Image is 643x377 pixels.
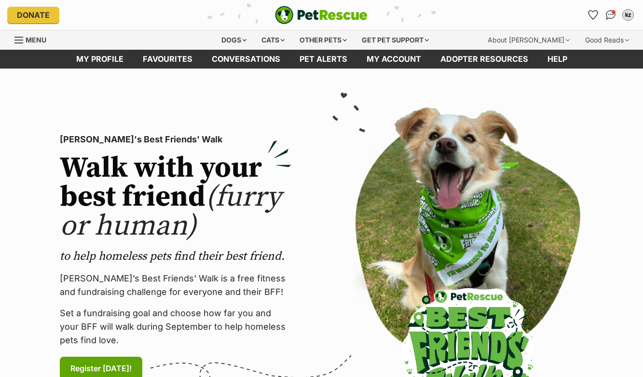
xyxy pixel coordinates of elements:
img: chat-41dd97257d64d25036548639549fe6c8038ab92f7586957e7f3b1b290dea8141.svg [606,10,616,20]
p: to help homeless pets find their best friend. [60,249,291,264]
div: Other pets [293,30,354,50]
a: My account [357,50,431,69]
button: My account [620,7,636,23]
a: Menu [14,30,53,48]
a: Conversations [603,7,618,23]
img: logo-e224e6f780fb5917bec1dbf3a21bbac754714ae5b6737aabdf751b685950b380.svg [275,6,368,24]
h2: Walk with your best friend [60,154,291,241]
span: (furry or human) [60,179,281,244]
a: PetRescue [275,6,368,24]
p: [PERSON_NAME]'s Best Friends' Walk [60,133,291,146]
a: Help [538,50,577,69]
div: Dogs [215,30,253,50]
div: Get pet support [355,30,436,50]
span: Menu [26,36,46,44]
a: Adopter resources [431,50,538,69]
div: About [PERSON_NAME] [481,30,576,50]
a: Favourites [133,50,202,69]
p: Set a fundraising goal and choose how far you and your BFF will walk during September to help hom... [60,307,291,347]
p: [PERSON_NAME]’s Best Friends' Walk is a free fitness and fundraising challenge for everyone and t... [60,272,291,299]
ul: Account quick links [586,7,636,23]
a: My profile [67,50,133,69]
div: kz [623,10,633,20]
div: Good Reads [578,30,636,50]
a: Pet alerts [290,50,357,69]
a: Favourites [586,7,601,23]
span: Register [DATE]! [70,363,132,374]
a: conversations [202,50,290,69]
div: Cats [255,30,291,50]
a: Donate [7,7,59,23]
